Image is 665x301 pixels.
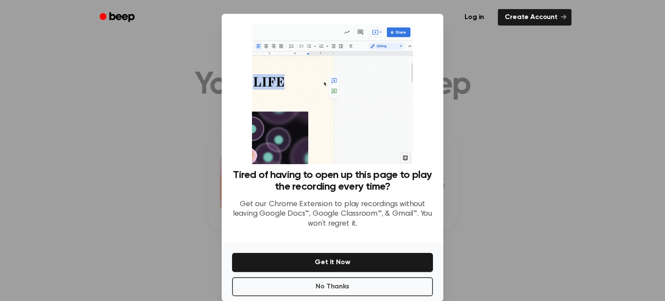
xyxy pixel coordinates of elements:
h3: Tired of having to open up this page to play the recording every time? [232,169,433,193]
a: Create Account [498,9,571,26]
img: Beep extension in action [252,24,413,164]
a: Log in [456,7,493,27]
button: Get It Now [232,253,433,272]
a: Beep [94,9,142,26]
button: No Thanks [232,277,433,296]
p: Get our Chrome Extension to play recordings without leaving Google Docs™, Google Classroom™, & Gm... [232,200,433,229]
